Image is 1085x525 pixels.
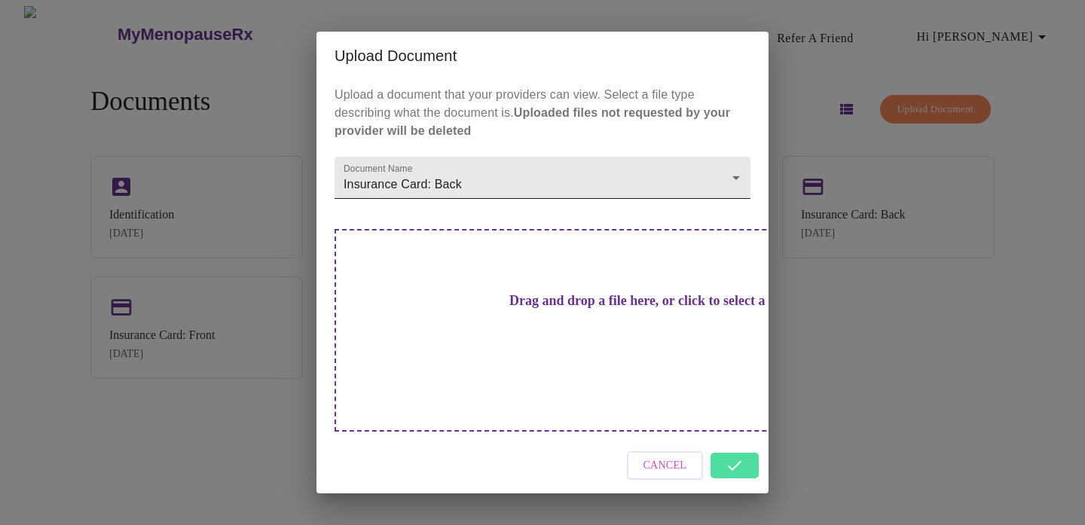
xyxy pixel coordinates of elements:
[440,293,856,309] h3: Drag and drop a file here, or click to select a file
[335,44,750,68] h2: Upload Document
[643,456,687,475] span: Cancel
[335,86,750,140] p: Upload a document that your providers can view. Select a file type describing what the document is.
[627,451,704,481] button: Cancel
[335,157,750,199] div: Insurance Card: Back
[335,106,730,137] strong: Uploaded files not requested by your provider will be deleted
